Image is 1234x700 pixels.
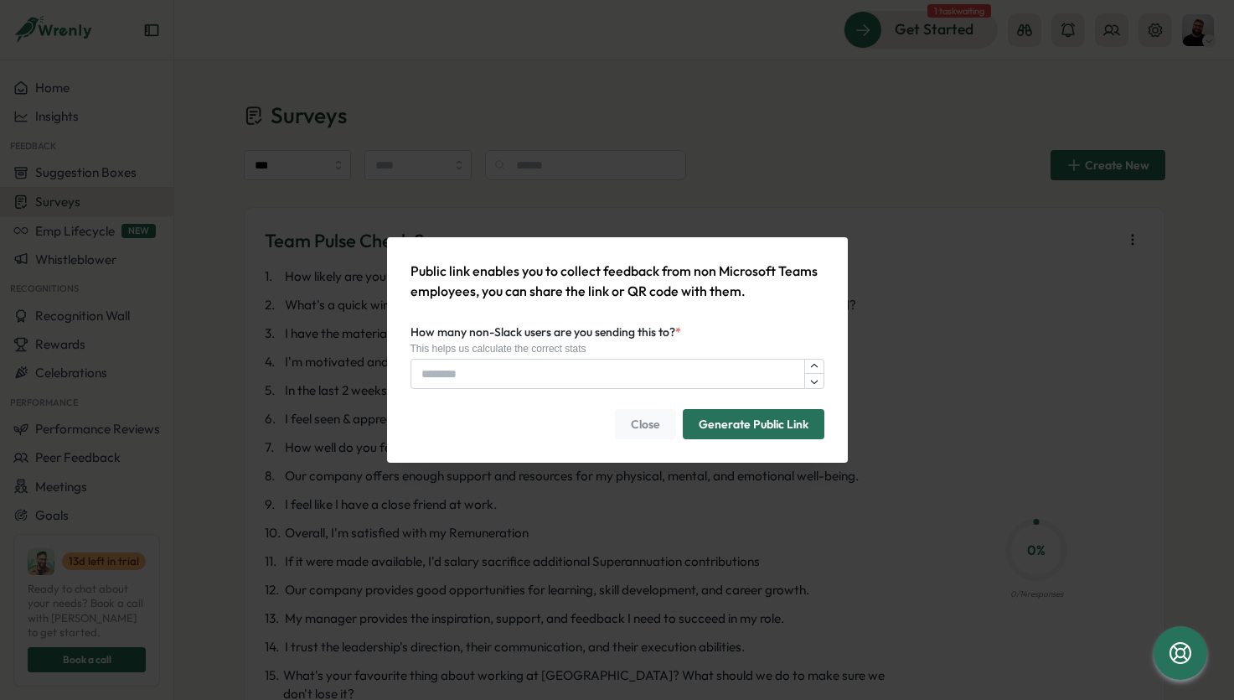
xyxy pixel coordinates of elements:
[410,324,681,342] label: How many non-Slack users are you sending this to?
[683,409,824,439] button: Generate Public Link
[699,410,808,438] span: Generate Public Link
[631,410,660,438] span: Close
[410,261,824,303] p: Public link enables you to collect feedback from non Microsoft Teams employees, you can share the...
[410,343,824,355] div: This helps us calculate the correct stats
[615,409,676,439] button: Close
